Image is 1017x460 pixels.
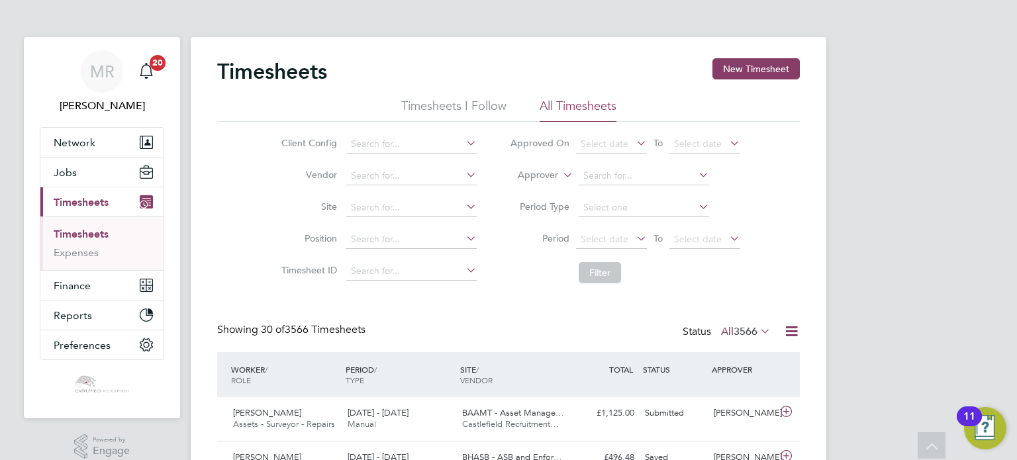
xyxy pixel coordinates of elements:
[964,407,1006,449] button: Open Resource Center, 11 new notifications
[462,418,559,430] span: Castlefield Recruitment…
[54,339,111,351] span: Preferences
[348,418,376,430] span: Manual
[346,167,477,185] input: Search for...
[581,233,628,245] span: Select date
[579,262,621,283] button: Filter
[40,98,164,114] span: Mason Roberts
[54,166,77,179] span: Jobs
[346,375,364,385] span: TYPE
[40,300,164,330] button: Reports
[650,230,667,247] span: To
[708,357,777,381] div: APPROVER
[571,402,640,424] div: £1,125.00
[346,262,477,281] input: Search for...
[609,364,633,375] span: TOTAL
[40,128,164,157] button: Network
[401,98,507,122] li: Timesheets I Follow
[40,373,164,394] a: Go to home page
[54,136,95,149] span: Network
[510,232,569,244] label: Period
[734,325,757,338] span: 3566
[721,325,771,338] label: All
[462,407,564,418] span: BAAMT - Asset Manage…
[261,323,365,336] span: 3566 Timesheets
[540,98,616,122] li: All Timesheets
[346,199,477,217] input: Search for...
[674,138,722,150] span: Select date
[93,434,130,445] span: Powered by
[581,138,628,150] span: Select date
[133,50,160,93] a: 20
[231,375,251,385] span: ROLE
[640,357,708,381] div: STATUS
[233,418,335,430] span: Assets - Surveyor - Repairs
[265,364,267,375] span: /
[510,201,569,212] label: Period Type
[40,50,164,114] a: MR[PERSON_NAME]
[150,55,166,71] span: 20
[708,402,777,424] div: [PERSON_NAME]
[348,407,409,418] span: [DATE] - [DATE]
[261,323,285,336] span: 30 of
[40,271,164,300] button: Finance
[510,137,569,149] label: Approved On
[40,158,164,187] button: Jobs
[74,434,130,459] a: Powered byEngage
[346,135,477,154] input: Search for...
[277,169,337,181] label: Vendor
[277,232,337,244] label: Position
[40,216,164,270] div: Timesheets
[712,58,800,79] button: New Timesheet
[40,330,164,359] button: Preferences
[476,364,479,375] span: /
[640,402,708,424] div: Submitted
[342,357,457,392] div: PERIOD
[277,137,337,149] label: Client Config
[674,233,722,245] span: Select date
[217,58,327,85] h2: Timesheets
[579,199,709,217] input: Select one
[277,264,337,276] label: Timesheet ID
[650,134,667,152] span: To
[54,228,109,240] a: Timesheets
[228,357,342,392] div: WORKER
[54,279,91,292] span: Finance
[24,37,180,418] nav: Main navigation
[93,445,130,457] span: Engage
[233,407,301,418] span: [PERSON_NAME]
[73,373,130,394] img: castlefieldrecruitment-logo-retina.png
[460,375,493,385] span: VENDOR
[54,196,109,208] span: Timesheets
[457,357,571,392] div: SITE
[277,201,337,212] label: Site
[683,323,773,342] div: Status
[579,167,709,185] input: Search for...
[374,364,377,375] span: /
[346,230,477,249] input: Search for...
[54,309,92,322] span: Reports
[40,187,164,216] button: Timesheets
[217,323,368,337] div: Showing
[54,246,99,259] a: Expenses
[499,169,558,182] label: Approver
[90,63,115,80] span: MR
[963,416,975,434] div: 11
